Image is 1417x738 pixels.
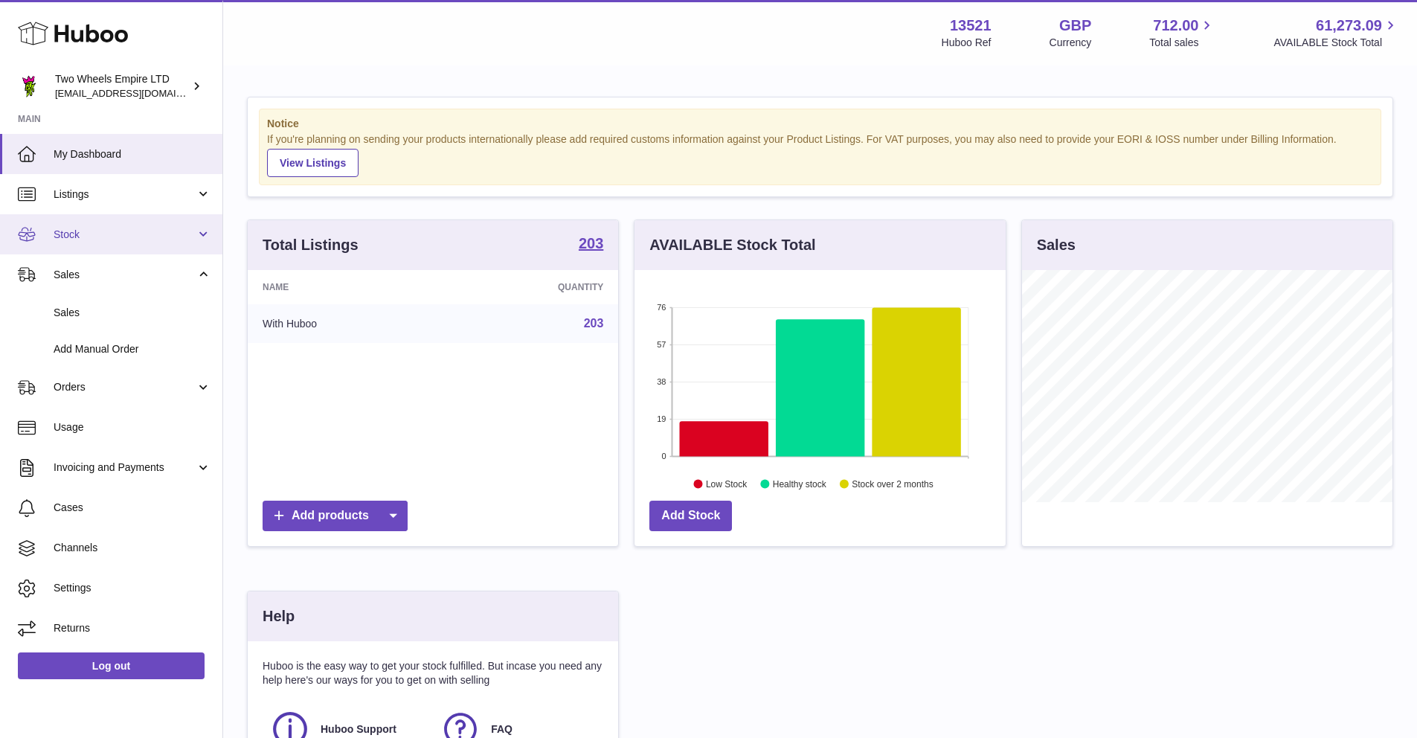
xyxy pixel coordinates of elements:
[1149,36,1215,50] span: Total sales
[1153,16,1198,36] span: 712.00
[54,187,196,202] span: Listings
[1149,16,1215,50] a: 712.00 Total sales
[267,132,1373,177] div: If you're planning on sending your products internationally please add required customs informati...
[443,270,618,304] th: Quantity
[263,659,603,687] p: Huboo is the easy way to get your stock fulfilled. But incase you need any help here's our ways f...
[658,340,666,349] text: 57
[55,87,219,99] span: [EMAIL_ADDRESS][DOMAIN_NAME]
[658,303,666,312] text: 76
[54,581,211,595] span: Settings
[54,228,196,242] span: Stock
[18,652,205,679] a: Log out
[54,461,196,475] span: Invoicing and Payments
[852,478,934,489] text: Stock over 2 months
[54,501,211,515] span: Cases
[54,621,211,635] span: Returns
[1273,16,1399,50] a: 61,273.09 AVAILABLE Stock Total
[263,235,359,255] h3: Total Listings
[54,268,196,282] span: Sales
[773,478,827,489] text: Healthy stock
[55,72,189,100] div: Two Wheels Empire LTD
[1059,16,1091,36] strong: GBP
[248,270,443,304] th: Name
[1273,36,1399,50] span: AVAILABLE Stock Total
[321,722,396,737] span: Huboo Support
[706,478,748,489] text: Low Stock
[54,342,211,356] span: Add Manual Order
[649,235,815,255] h3: AVAILABLE Stock Total
[54,420,211,434] span: Usage
[658,377,666,386] text: 38
[584,317,604,330] a: 203
[950,16,992,36] strong: 13521
[662,452,666,461] text: 0
[263,501,408,531] a: Add products
[649,501,732,531] a: Add Stock
[54,541,211,555] span: Channels
[263,606,295,626] h3: Help
[267,117,1373,131] strong: Notice
[1316,16,1382,36] span: 61,273.09
[248,304,443,343] td: With Huboo
[579,236,603,251] strong: 203
[491,722,513,737] span: FAQ
[1050,36,1092,50] div: Currency
[54,380,196,394] span: Orders
[658,414,666,423] text: 19
[54,147,211,161] span: My Dashboard
[54,306,211,320] span: Sales
[1037,235,1076,255] h3: Sales
[267,149,359,177] a: View Listings
[942,36,992,50] div: Huboo Ref
[18,75,40,97] img: justas@twowheelsempire.com
[579,236,603,254] a: 203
